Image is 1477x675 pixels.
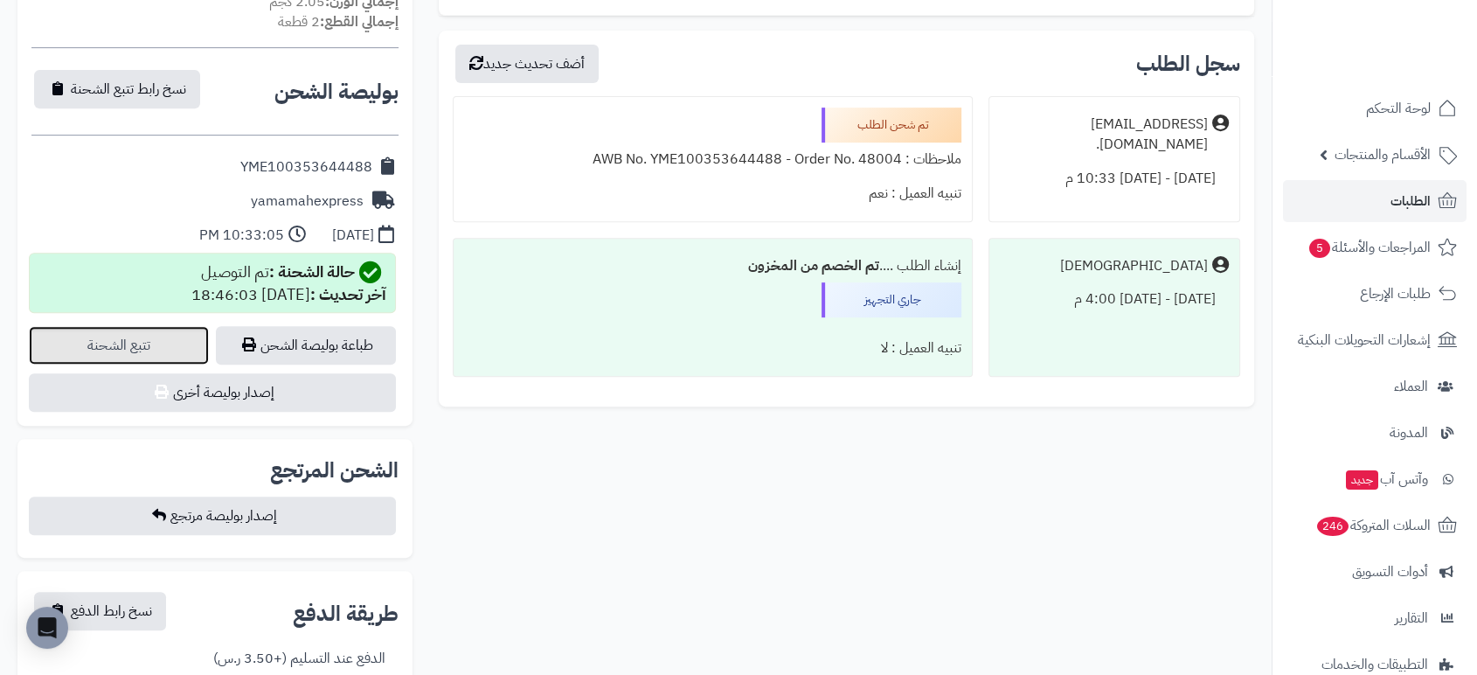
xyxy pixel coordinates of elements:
[822,108,961,143] div: تم شحن الطلب
[1283,226,1467,268] a: المراجعات والأسئلة5
[1136,53,1240,74] h3: سجل الطلب
[26,607,68,649] div: Open Intercom Messenger
[1298,328,1431,352] span: إشعارات التحويلات البنكية
[71,601,152,622] span: نسخ رابط الدفع
[1060,256,1208,276] div: [DEMOGRAPHIC_DATA]
[1283,597,1467,639] a: التقارير
[1390,421,1428,445] span: المدونة
[1283,551,1467,593] a: أدوات التسويق
[278,11,399,32] small: 2 قطعة
[464,177,961,211] div: تنبيه العميل : نعم
[270,460,399,481] h2: الشحن المرتجع
[1283,87,1467,129] a: لوحة التحكم
[240,157,372,177] div: YME100353644488
[1317,517,1349,536] span: 246
[1283,458,1467,500] a: وآتس آبجديد
[213,649,385,669] div: الدفع عند التسليم (+3.50 ر.س)
[464,331,961,365] div: تنبيه العميل : لا
[1395,606,1428,630] span: التقارير
[310,282,386,306] strong: آخر تحديث :
[29,373,396,412] button: إصدار بوليصة أخرى
[1283,365,1467,407] a: العملاء
[1346,470,1378,490] span: جديد
[1366,96,1431,121] span: لوحة التحكم
[1283,505,1467,546] a: السلات المتروكة246
[1335,143,1431,167] span: الأقسام والمنتجات
[1283,273,1467,315] a: طلبات الإرجاع
[1360,282,1431,306] span: طلبات الإرجاع
[1283,319,1467,361] a: إشعارات التحويلات البنكية
[1283,412,1467,454] a: المدونة
[29,326,209,365] a: تتبع الشحنة
[251,191,364,212] div: yamamahexpress
[34,592,166,630] button: نسخ رابط الدفع
[1390,189,1431,213] span: الطلبات
[1315,513,1431,538] span: السلات المتروكة
[1283,180,1467,222] a: الطلبات
[216,326,396,365] a: طباعة بوليصة الشحن
[1307,235,1431,260] span: المراجعات والأسئلة
[455,45,599,83] button: أضف تحديث جديد
[320,11,399,32] strong: إجمالي القطع:
[464,249,961,283] div: إنشاء الطلب ....
[191,261,386,306] div: تم التوصيل [DATE] 18:46:03
[269,260,355,283] strong: حالة الشحنة :
[274,81,399,102] h2: بوليصة الشحن
[29,497,396,535] button: إصدار بوليصة مرتجع
[293,603,399,624] h2: طريقة الدفع
[822,282,961,317] div: جاري التجهيز
[1344,467,1428,491] span: وآتس آب
[1000,282,1229,317] div: [DATE] - [DATE] 4:00 م
[1000,162,1229,196] div: [DATE] - [DATE] 10:33 م
[34,70,200,108] button: نسخ رابط تتبع الشحنة
[199,226,284,246] div: 10:33:05 PM
[464,143,961,177] div: ملاحظات : AWB No. YME100353644488 - Order No. 48004
[332,226,374,246] div: [DATE]
[71,79,186,100] span: نسخ رابط تتبع الشحنة
[1394,374,1428,399] span: العملاء
[1352,560,1428,584] span: أدوات التسويق
[1000,115,1208,155] div: [EMAIL_ADDRESS][DOMAIN_NAME].
[1309,239,1330,258] span: 5
[748,255,879,276] b: تم الخصم من المخزون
